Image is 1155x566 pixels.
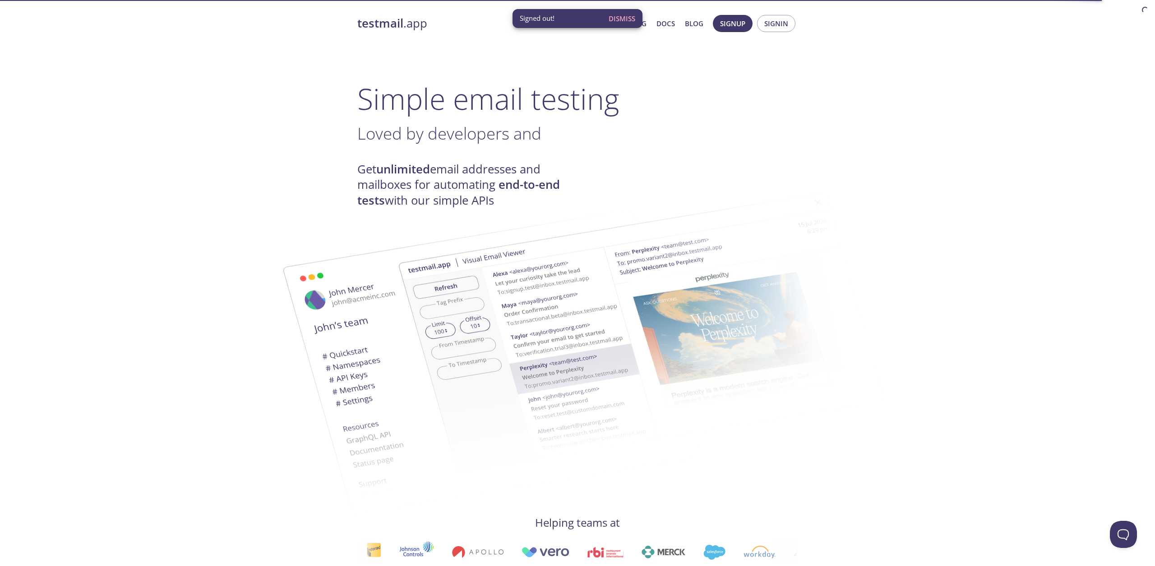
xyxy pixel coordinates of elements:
button: Dismiss [605,10,639,27]
span: Dismiss [609,13,635,24]
button: Signin [757,15,795,32]
span: Signin [764,18,788,29]
img: workday [744,546,776,558]
h4: Get email addresses and mailboxes for automating with our simple APIs [357,162,577,208]
img: salesforce [703,545,725,560]
h1: Simple email testing [357,81,798,116]
strong: testmail [357,15,403,31]
img: apollo [452,546,504,558]
img: vero [522,547,569,557]
img: rbi [587,547,624,557]
span: Signed out! [520,14,554,23]
img: merck [642,546,685,558]
a: testmail.app [357,16,569,31]
strong: unlimited [376,161,430,177]
img: johnsoncontrols [399,541,434,563]
h4: Helping teams at [357,515,798,530]
img: testmail-email-viewer [398,180,885,486]
span: Loved by developers and [357,122,541,145]
span: Signup [720,18,745,29]
a: Blog [685,18,703,29]
a: Docs [656,18,675,29]
button: Signup [713,15,753,32]
img: testmail-email-viewer [249,209,736,515]
strong: end-to-end tests [357,177,560,208]
iframe: Help Scout Beacon - Open [1110,521,1137,548]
